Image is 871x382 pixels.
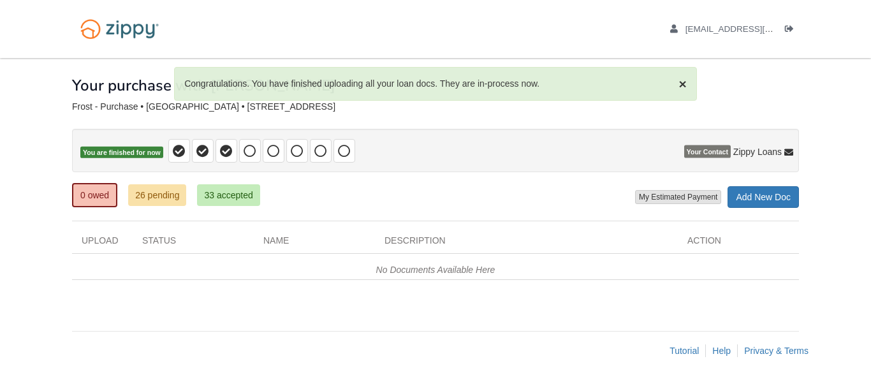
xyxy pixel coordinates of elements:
a: Tutorial [670,346,699,356]
a: 33 accepted [197,184,260,206]
span: Zippy Loans [733,145,782,158]
span: Your Contact [684,145,731,158]
span: You are finished for now [80,147,163,159]
span: shelbyannf123@yahoo.com [685,24,831,34]
a: Privacy & Terms [744,346,809,356]
a: Add New Doc [728,186,799,208]
div: Description [375,234,678,253]
div: Action [678,234,799,253]
h1: Your purchase with [PERSON_NAME] [72,77,335,94]
div: Frost - Purchase • [GEOGRAPHIC_DATA] • [STREET_ADDRESS] [72,101,799,112]
div: Upload [72,234,133,253]
img: Logo [72,13,167,45]
a: 26 pending [128,184,186,206]
div: Status [133,234,254,253]
em: No Documents Available Here [376,265,495,275]
a: 0 owed [72,183,117,207]
button: Close Alert [679,77,687,91]
div: Congratulations. You have finished uploading all your loan docs. They are in-process now. [174,67,697,101]
a: Log out [785,24,799,37]
button: My Estimated Payment [635,190,721,204]
div: Name [254,234,375,253]
a: edit profile [670,24,831,37]
a: Help [712,346,731,356]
